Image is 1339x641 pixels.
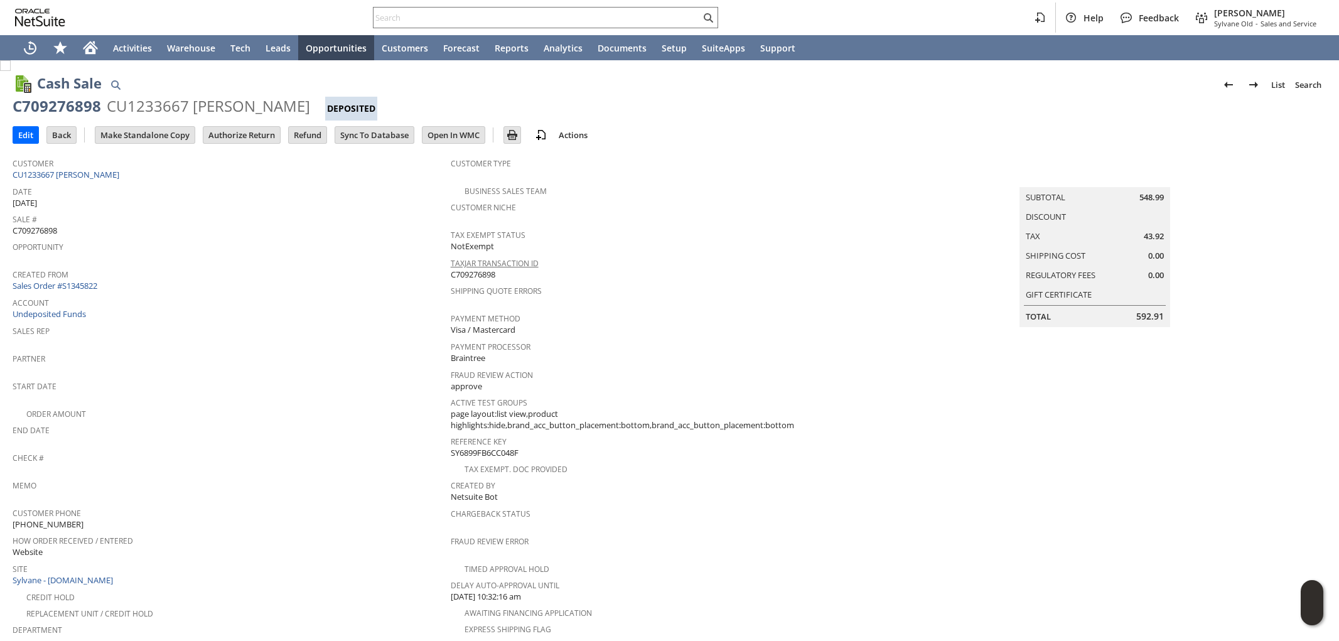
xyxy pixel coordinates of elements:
span: Website [13,546,43,558]
a: Total [1026,311,1051,322]
span: Warehouse [167,42,215,54]
span: [DATE] 10:32:16 am [451,591,521,603]
a: Shipping Quote Errors [451,286,542,296]
a: Support [753,35,803,60]
a: Tax Exempt Status [451,230,525,240]
span: Sales and Service [1261,19,1316,28]
img: Print [505,127,520,143]
a: Analytics [536,35,590,60]
span: NotExempt [451,240,494,252]
svg: Search [701,10,716,25]
svg: Shortcuts [53,40,68,55]
a: Forecast [436,35,487,60]
span: 43.92 [1144,230,1164,242]
span: C709276898 [451,269,495,281]
a: Replacement Unit / Credit Hold [26,608,153,619]
span: Braintree [451,352,485,364]
a: Tech [223,35,258,60]
a: Fraud Review Error [451,536,529,547]
img: Previous [1221,77,1236,92]
iframe: Click here to launch Oracle Guided Learning Help Panel [1301,580,1323,625]
a: Gift Certificate [1026,289,1092,300]
a: Opportunities [298,35,374,60]
a: Check # [13,453,44,463]
a: Chargeback Status [451,509,530,519]
span: 0.00 [1148,250,1164,262]
img: Quick Find [108,77,123,92]
a: Leads [258,35,298,60]
a: Sale # [13,214,37,225]
a: Payment Method [451,313,520,324]
a: Express Shipping Flag [465,624,551,635]
a: Active Test Groups [451,397,527,408]
a: List [1266,75,1290,95]
a: Sylvane - [DOMAIN_NAME] [13,574,116,586]
input: Search [374,10,701,25]
a: Sales Order #S1345822 [13,280,100,291]
a: Memo [13,480,36,491]
a: Reports [487,35,536,60]
a: Reference Key [451,436,507,447]
a: Search [1290,75,1326,95]
a: Activities [105,35,159,60]
a: TaxJar Transaction ID [451,258,539,269]
a: End Date [13,425,50,436]
span: page layout:list view,product highlights:hide,brand_acc_button_placement:bottom,brand_acc_button_... [451,408,883,431]
span: Oracle Guided Learning Widget. To move around, please hold and drag [1301,603,1323,626]
span: Reports [495,42,529,54]
span: Help [1084,12,1104,24]
span: - [1256,19,1258,28]
svg: Home [83,40,98,55]
span: Activities [113,42,152,54]
a: Warehouse [159,35,223,60]
a: How Order Received / Entered [13,536,133,546]
span: SuiteApps [702,42,745,54]
a: Customer [13,158,53,169]
a: Actions [554,129,593,141]
span: Tech [230,42,250,54]
a: Tax [1026,230,1040,242]
a: Recent Records [15,35,45,60]
input: Make Standalone Copy [95,127,195,143]
span: Support [760,42,795,54]
input: Sync To Database [335,127,414,143]
a: Timed Approval Hold [465,564,549,574]
span: [DATE] [13,197,37,209]
a: CU1233667 [PERSON_NAME] [13,169,122,180]
a: Tax Exempt. Doc Provided [465,464,567,475]
a: Awaiting Financing Application [465,608,592,618]
a: Customers [374,35,436,60]
a: Sales Rep [13,326,50,337]
span: Sylvane Old [1214,19,1253,28]
a: Partner [13,353,45,364]
a: Fraud Review Action [451,370,533,380]
a: Created From [13,269,68,280]
a: Setup [654,35,694,60]
span: [PHONE_NUMBER] [13,519,83,531]
span: Leads [266,42,291,54]
input: Authorize Return [203,127,280,143]
a: Payment Processor [451,342,530,352]
a: Date [13,186,32,197]
span: Analytics [544,42,583,54]
a: Shipping Cost [1026,250,1085,261]
a: Customer Type [451,158,511,169]
span: Forecast [443,42,480,54]
a: Regulatory Fees [1026,269,1095,281]
span: 548.99 [1139,191,1164,203]
a: SuiteApps [694,35,753,60]
span: 0.00 [1148,269,1164,281]
a: Account [13,298,49,308]
input: Back [47,127,76,143]
a: Opportunity [13,242,63,252]
div: Deposited [325,97,377,121]
span: Netsuite Bot [451,491,498,503]
div: CU1233667 [PERSON_NAME] [107,96,310,116]
span: Customers [382,42,428,54]
img: Next [1246,77,1261,92]
a: Customer Niche [451,202,516,213]
a: Documents [590,35,654,60]
span: approve [451,380,482,392]
span: [PERSON_NAME] [1214,7,1316,19]
a: Business Sales Team [465,186,547,197]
